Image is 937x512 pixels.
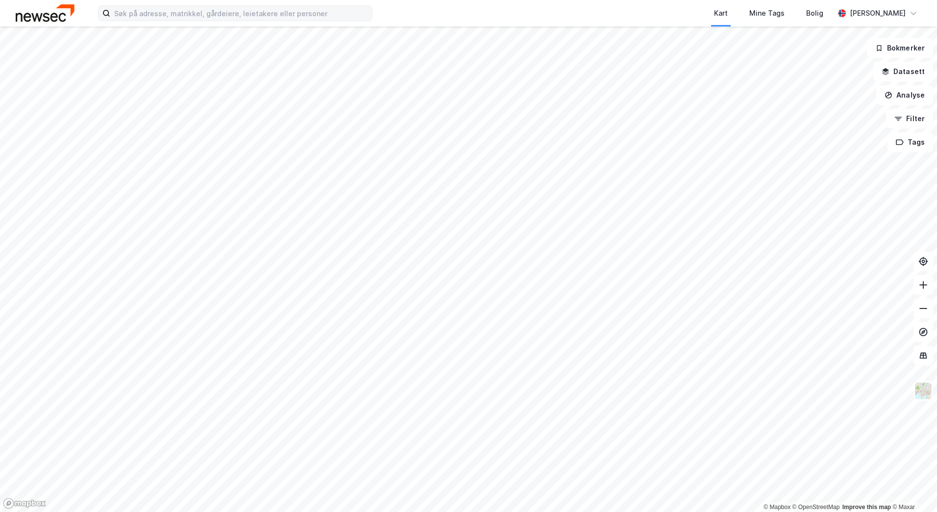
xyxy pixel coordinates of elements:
div: Mine Tags [749,7,785,19]
div: Kart [714,7,728,19]
img: newsec-logo.f6e21ccffca1b3a03d2d.png [16,4,74,22]
div: Bolig [806,7,823,19]
div: [PERSON_NAME] [850,7,906,19]
input: Søk på adresse, matrikkel, gårdeiere, leietakere eller personer [110,6,372,21]
iframe: Chat Widget [888,465,937,512]
div: Kontrollprogram for chat [888,465,937,512]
